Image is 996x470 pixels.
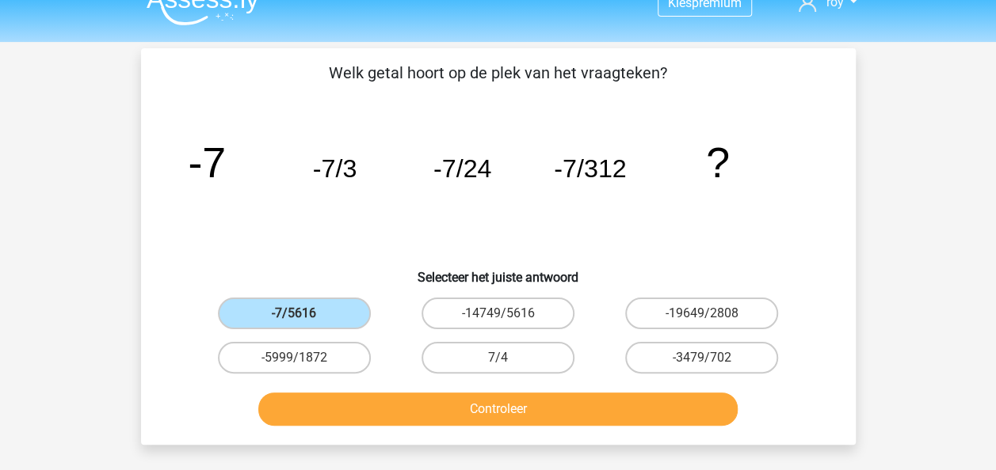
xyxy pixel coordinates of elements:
[625,342,778,373] label: -3479/702
[218,298,371,329] label: -7/5616
[554,154,626,183] tspan: -7/312
[422,342,574,373] label: 7/4
[625,298,778,329] label: -19649/2808
[422,298,574,329] label: -14749/5616
[706,138,730,186] tspan: ?
[166,257,830,285] h6: Selecteer het juiste antwoord
[433,154,490,183] tspan: -7/24
[166,61,830,85] p: Welk getal hoort op de plek van het vraagteken?
[218,342,371,373] label: -5999/1872
[258,392,738,426] button: Controleer
[188,138,226,186] tspan: -7
[312,154,357,183] tspan: -7/3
